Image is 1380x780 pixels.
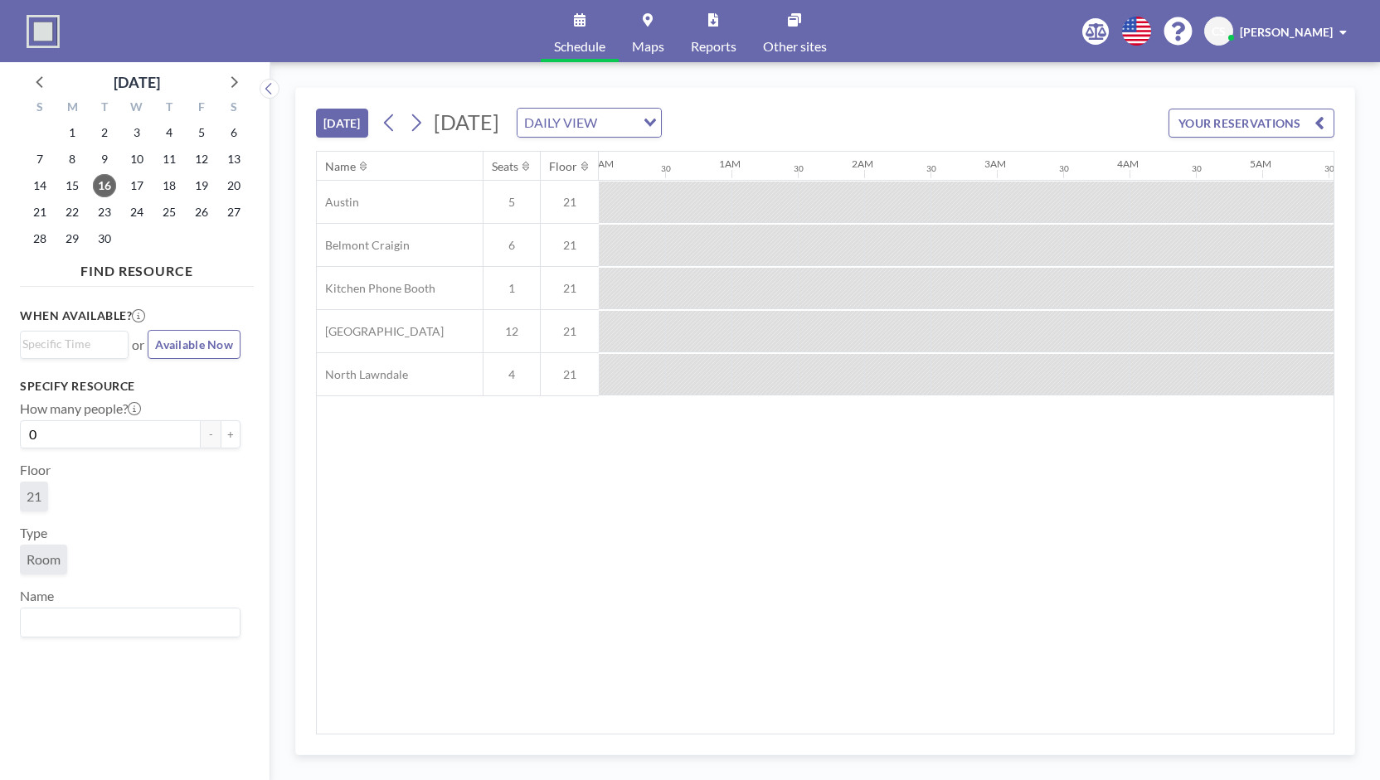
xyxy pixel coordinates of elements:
[27,15,60,48] img: organization-logo
[190,121,213,144] span: Friday, September 5, 2025
[158,201,181,224] span: Thursday, September 25, 2025
[434,109,499,134] span: [DATE]
[521,112,600,133] span: DAILY VIEW
[222,174,245,197] span: Saturday, September 20, 2025
[483,195,540,210] span: 5
[1212,24,1226,39] span: CS
[984,157,1006,170] div: 3AM
[20,525,47,541] label: Type
[125,148,148,171] span: Wednesday, September 10, 2025
[61,174,84,197] span: Monday, September 15, 2025
[317,281,435,296] span: Kitchen Phone Booth
[190,148,213,171] span: Friday, September 12, 2025
[22,612,231,633] input: Search for option
[794,163,804,174] div: 30
[632,40,664,53] span: Maps
[317,367,408,382] span: North Lawndale
[602,112,634,133] input: Search for option
[28,201,51,224] span: Sunday, September 21, 2025
[1324,163,1334,174] div: 30
[61,201,84,224] span: Monday, September 22, 2025
[20,400,141,417] label: How many people?
[719,157,741,170] div: 1AM
[158,148,181,171] span: Thursday, September 11, 2025
[763,40,827,53] span: Other sites
[28,148,51,171] span: Sunday, September 7, 2025
[541,195,599,210] span: 21
[852,157,873,170] div: 2AM
[125,121,148,144] span: Wednesday, September 3, 2025
[222,121,245,144] span: Saturday, September 6, 2025
[89,98,121,119] div: T
[691,40,736,53] span: Reports
[483,281,540,296] span: 1
[492,159,518,174] div: Seats
[317,195,359,210] span: Austin
[1117,157,1139,170] div: 4AM
[125,201,148,224] span: Wednesday, September 24, 2025
[221,420,241,448] button: +
[121,98,153,119] div: W
[93,201,116,224] span: Tuesday, September 23, 2025
[217,98,250,119] div: S
[517,109,661,137] div: Search for option
[20,588,54,604] label: Name
[185,98,217,119] div: F
[20,379,241,394] h3: Specify resource
[20,462,51,478] label: Floor
[148,330,241,359] button: Available Now
[325,159,356,174] div: Name
[93,121,116,144] span: Tuesday, September 2, 2025
[1192,163,1202,174] div: 30
[24,98,56,119] div: S
[21,608,240,637] div: Search for option
[554,40,605,53] span: Schedule
[541,281,599,296] span: 21
[158,121,181,144] span: Thursday, September 4, 2025
[61,148,84,171] span: Monday, September 8, 2025
[483,238,540,253] span: 6
[28,174,51,197] span: Sunday, September 14, 2025
[541,324,599,339] span: 21
[483,324,540,339] span: 12
[125,174,148,197] span: Wednesday, September 17, 2025
[190,174,213,197] span: Friday, September 19, 2025
[1169,109,1334,138] button: YOUR RESERVATIONS
[926,163,936,174] div: 30
[93,174,116,197] span: Tuesday, September 16, 2025
[1059,163,1069,174] div: 30
[541,238,599,253] span: 21
[1240,25,1333,39] span: [PERSON_NAME]
[22,335,119,353] input: Search for option
[317,238,410,253] span: Belmont Craigin
[20,256,254,279] h4: FIND RESOURCE
[586,157,614,170] div: 12AM
[316,109,368,138] button: [DATE]
[61,121,84,144] span: Monday, September 1, 2025
[93,227,116,250] span: Tuesday, September 30, 2025
[155,337,233,351] span: Available Now
[317,324,444,339] span: [GEOGRAPHIC_DATA]
[93,148,116,171] span: Tuesday, September 9, 2025
[21,332,128,356] div: Search for option
[661,163,671,174] div: 30
[549,159,577,174] div: Floor
[158,174,181,197] span: Thursday, September 18, 2025
[28,227,51,250] span: Sunday, September 28, 2025
[153,98,185,119] div: T
[27,551,61,568] span: Room
[61,227,84,250] span: Monday, September 29, 2025
[1250,157,1271,170] div: 5AM
[190,201,213,224] span: Friday, September 26, 2025
[222,201,245,224] span: Saturday, September 27, 2025
[201,420,221,448] button: -
[132,337,144,353] span: or
[114,70,160,94] div: [DATE]
[56,98,89,119] div: M
[483,367,540,382] span: 4
[27,488,41,505] span: 21
[541,367,599,382] span: 21
[222,148,245,171] span: Saturday, September 13, 2025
